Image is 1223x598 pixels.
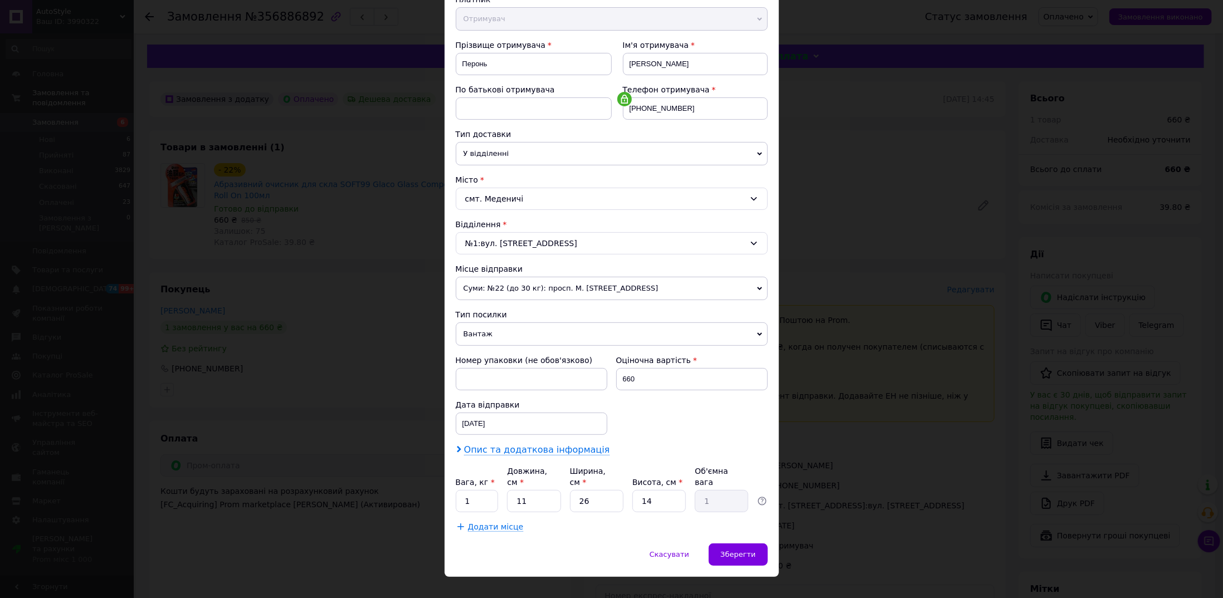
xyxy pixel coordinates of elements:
div: Оціночна вартість [616,355,768,366]
div: Місто [456,174,768,185]
div: Об'ємна вага [695,465,748,488]
label: Ширина, см [570,467,606,487]
span: Тип доставки [456,130,511,139]
span: Отримувач [456,7,768,31]
div: смт. Меденичі [456,188,768,210]
span: Тип посилки [456,310,507,319]
span: Телефон отримувача [623,85,710,94]
span: Скасувати [650,550,689,558]
div: Дата відправки [456,399,607,410]
span: Зберегти [720,550,756,558]
span: Опис та додаткова інформація [464,444,610,455]
label: Висота, см [632,478,683,487]
span: Суми: №22 (до 30 кг): просп. М. [STREET_ADDRESS] [456,277,768,300]
div: Відділення [456,219,768,230]
div: №1:вул. [STREET_ADDRESS] [456,232,768,254]
span: Місце відправки [456,264,523,273]
span: Додати місце [468,522,524,532]
input: +380 [623,97,768,120]
span: Вантаж [456,322,768,346]
label: Вага, кг [456,478,495,487]
span: Прізвище отримувача [456,41,546,50]
span: У відділенні [456,142,768,165]
span: По батькові отримувача [456,85,555,94]
span: Ім'я отримувача [623,41,689,50]
label: Довжина, см [507,467,547,487]
div: Номер упаковки (не обов'язково) [456,355,607,366]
